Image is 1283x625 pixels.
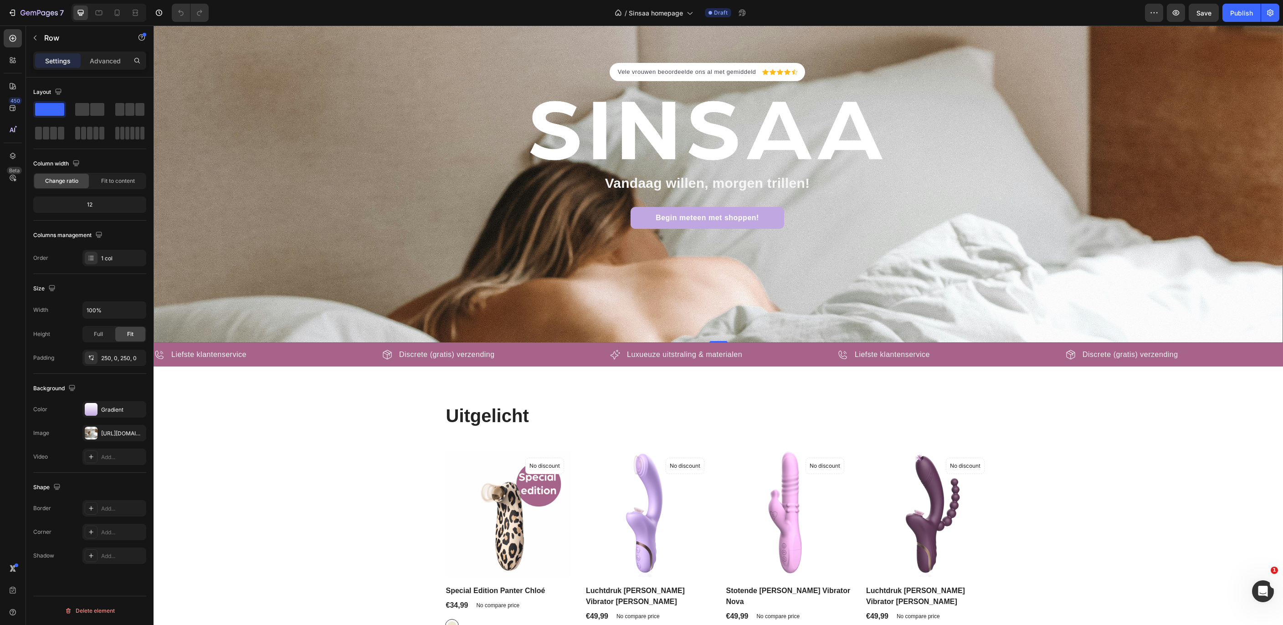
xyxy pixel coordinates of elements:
span: Sinsaa homepage [629,8,683,18]
button: 7 [4,4,68,22]
div: Size [33,283,57,295]
div: Corner [33,528,51,536]
a: Luchtdruk [PERSON_NAME] Vibrator [PERSON_NAME] [712,559,838,583]
img: gempages_577843925499249340-b7893a36-42e3-4504-b520-29c397b2a243.png [372,69,736,142]
a: Luchtdruk Tarzan Vibrator Bella [431,425,558,552]
div: Color [33,405,47,413]
div: Video [33,453,48,461]
a: Special Edition Panter Chloé [292,559,418,572]
div: Shadow [33,552,54,560]
input: Auto [83,302,146,318]
div: €49,99 [431,584,456,597]
div: €34,99 [292,573,316,586]
button: <p>Begin meteen met shoppen!</p> [477,181,631,203]
p: Row [44,32,122,43]
div: €49,99 [572,584,596,597]
span: / [625,8,627,18]
img: Sinsaa Luchtdruk Tarzan Vibrator Lana Massager Sextoy Oplaadbare toy Stille Waterdicht [712,425,838,552]
iframe: Design area [154,26,1283,625]
div: Background [33,382,77,395]
p: Begin meteen met shoppen! [502,187,606,198]
span: Full [94,330,103,338]
a: Stotende [PERSON_NAME] Vibrator Nova [572,559,698,583]
a: Stotende Tarzan Vibrator Nova [572,425,698,552]
button: Publish [1222,4,1261,22]
div: Delete element [65,605,115,616]
div: Beta [7,167,22,174]
p: Liefste klantenservice [701,324,776,335]
img: Sinsaa Luchtdruk Tarzan Vibrator Bella Massager Sextoy Oplaadbare toy Stille Waterdicht [431,425,558,552]
div: Shape [33,481,62,494]
p: No compare price [743,588,786,594]
span: Change ratio [45,177,78,185]
img: Sinsaa Stotende Tarzan Vibrator Nova Massager Sextoy Oplaadbare toy Stille Waterdicht [572,425,698,552]
div: Column width [33,158,82,170]
a: Luchtdruk [PERSON_NAME] Vibrator [PERSON_NAME] [431,559,558,583]
p: Vele vrouwen beoordeelde ons al met gemiddeld [464,42,603,51]
p: Discrete (gratis) verzending [929,324,1025,335]
p: No compare price [323,577,366,583]
div: Undo/Redo [172,4,209,22]
div: 450 [9,97,22,104]
p: Advanced [90,56,121,66]
div: 1 col [101,254,144,263]
div: Height [33,330,50,338]
span: Save [1196,9,1211,17]
div: Width [33,306,48,314]
p: Liefste klantenservice [18,324,93,335]
div: Publish [1230,8,1253,18]
div: 12 [35,198,144,211]
p: 7 [60,7,64,18]
p: No discount [796,436,827,444]
div: Add... [101,505,144,513]
div: €49,99 [712,584,736,597]
div: Columns management [33,229,104,242]
h2: Uitgelicht [292,377,838,403]
p: No discount [656,436,687,444]
iframe: Intercom live chat [1252,580,1274,602]
p: No compare price [603,588,646,594]
div: Add... [101,552,144,560]
div: Add... [101,453,144,461]
div: Order [33,254,48,262]
div: Padding [33,354,54,362]
div: 250, 0, 250, 0 [101,354,144,362]
div: Add... [101,528,144,537]
div: Border [33,504,51,512]
p: Discrete (gratis) verzending [246,324,341,335]
div: [URL][DOMAIN_NAME] [101,429,144,438]
span: Fit to content [101,177,135,185]
div: Layout [33,86,64,98]
p: No discount [516,436,547,444]
span: Fit [127,330,133,338]
a: Special Edition Panter Chloé [292,425,418,552]
div: Image [33,429,49,437]
a: Luchtdruk Tarzan Vibrator Lana [712,425,838,552]
p: No discount [376,436,406,444]
button: Save [1189,4,1219,22]
h2: Vandaag willen, morgen trillen! [298,149,810,167]
p: Luxueuze uitstraling & materialen [473,324,589,335]
button: Delete element [33,604,146,618]
p: Settings [45,56,71,66]
span: 1 [1271,567,1278,574]
img: Sinsaa Special Edition Panter Chloé Massager Sextoy Oplaadbare toy Stille Waterdicht [292,425,418,552]
p: No compare price [463,588,506,594]
span: Draft [714,9,728,17]
div: Gradient [101,406,144,414]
